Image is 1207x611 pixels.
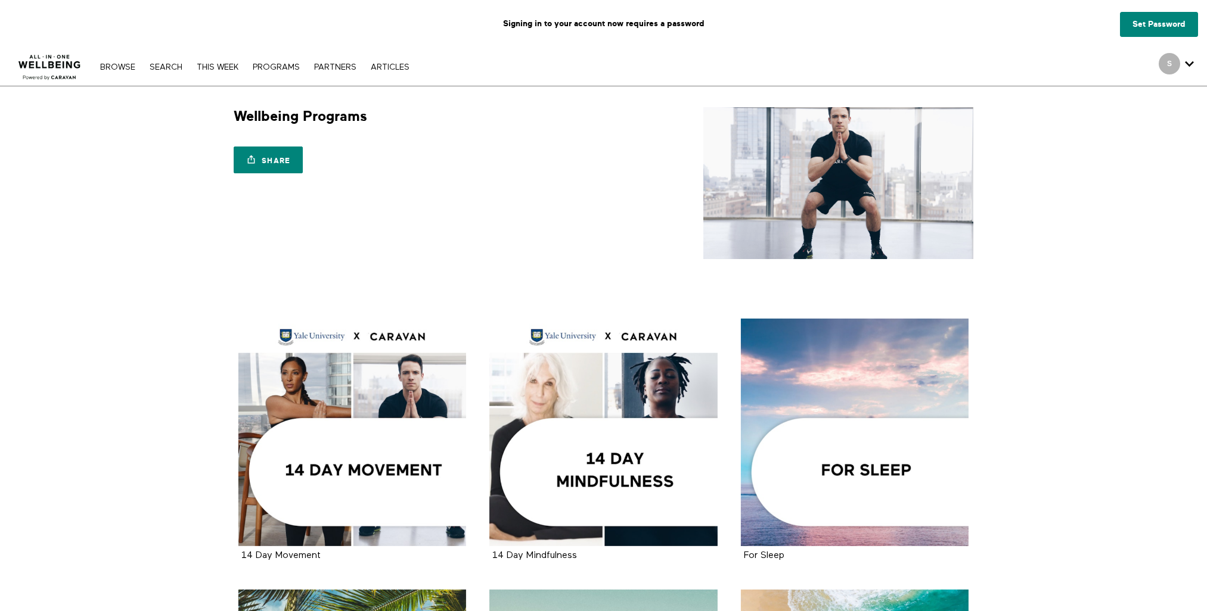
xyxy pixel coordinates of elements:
[241,551,321,560] strong: 14 Day Movement
[741,319,969,547] a: For Sleep
[308,63,362,71] a: PARTNERS
[492,551,577,560] a: 14 Day Mindfulness
[94,63,141,71] a: Browse
[1150,48,1203,86] div: Secondary
[234,146,303,173] a: Share
[744,551,784,560] strong: For Sleep
[365,63,415,71] a: ARTICLES
[744,551,784,560] a: For Sleep
[492,551,577,560] strong: 14 Day Mindfulness
[247,63,306,71] a: PROGRAMS
[238,319,467,547] a: 14 Day Movement
[1120,12,1198,37] a: Set Password
[14,46,86,82] img: CARAVAN
[234,107,367,126] h1: Wellbeing Programs
[703,107,973,259] img: Wellbeing Programs
[489,319,718,547] a: 14 Day Mindfulness
[94,61,415,73] nav: Primary
[144,63,188,71] a: Search
[241,551,321,560] a: 14 Day Movement
[191,63,244,71] a: THIS WEEK
[9,9,1198,39] p: Signing in to your account now requires a password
